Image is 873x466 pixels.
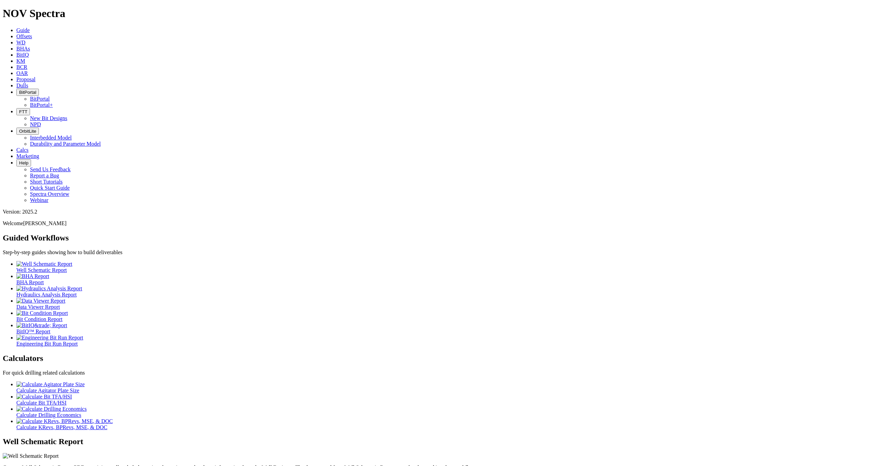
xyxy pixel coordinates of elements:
span: BitPortal [19,90,36,95]
img: Engineering Bit Run Report [16,335,83,341]
span: Well Schematic Report [16,267,67,273]
span: Hydraulics Analysis Report [16,292,77,297]
a: Well Schematic Report Well Schematic Report [16,261,870,273]
span: FTT [19,109,27,114]
a: Durability and Parameter Model [30,141,101,147]
a: Dulls [16,83,28,88]
img: Calculate KRevs, BPRevs, MSE, & DOC [16,418,113,424]
a: BitIQ&trade; Report BitIQ™ Report [16,322,870,334]
a: Calcs [16,147,29,153]
a: Engineering Bit Run Report Engineering Bit Run Report [16,335,870,347]
img: BHA Report [16,273,49,279]
a: BitPortal [30,96,50,102]
img: Calculate Drilling Economics [16,406,87,412]
button: OrbitLite [16,128,39,135]
a: Bit Condition Report Bit Condition Report [16,310,870,322]
span: Bit Condition Report [16,316,62,322]
img: Calculate Bit TFA/HSI [16,394,72,400]
span: Help [19,160,28,165]
span: Data Viewer Report [16,304,60,310]
a: Spectra Overview [30,191,69,197]
a: Calculate Drilling Economics Calculate Drilling Economics [16,406,870,418]
span: BHA Report [16,279,44,285]
a: New Bit Designs [30,115,67,121]
span: Engineering Bit Run Report [16,341,78,347]
h2: Calculators [3,354,870,363]
a: Webinar [30,197,48,203]
a: NPD [30,121,41,127]
a: KM [16,58,25,64]
a: OAR [16,70,28,76]
a: Report a Bug [30,173,59,178]
a: Data Viewer Report Data Viewer Report [16,298,870,310]
div: Version: 2025.2 [3,209,870,215]
p: Welcome [3,220,870,227]
button: FTT [16,108,30,115]
img: Well Schematic Report [16,261,72,267]
a: BCR [16,64,27,70]
img: Calculate Agitator Plate Size [16,381,85,388]
a: WD [16,40,26,45]
a: Send Us Feedback [30,166,71,172]
a: Offsets [16,33,32,39]
button: Help [16,159,31,166]
button: BitPortal [16,89,39,96]
a: Short Tutorials [30,179,63,185]
p: For quick drilling related calculations [3,370,870,376]
span: OrbitLite [19,129,36,134]
a: Hydraulics Analysis Report Hydraulics Analysis Report [16,286,870,297]
a: Guide [16,27,30,33]
a: Calculate Agitator Plate Size Calculate Agitator Plate Size [16,381,870,393]
h1: NOV Spectra [3,7,870,20]
img: Hydraulics Analysis Report [16,286,82,292]
h2: Well Schematic Report [3,437,870,446]
span: BitIQ™ Report [16,329,50,334]
a: Quick Start Guide [30,185,70,191]
h2: Guided Workflows [3,233,870,243]
a: Proposal [16,76,35,82]
img: Data Viewer Report [16,298,65,304]
a: Calculate Bit TFA/HSI Calculate Bit TFA/HSI [16,394,870,406]
img: BitIQ&trade; Report [16,322,67,329]
a: BitIQ [16,52,29,58]
img: Bit Condition Report [16,310,68,316]
a: BHAs [16,46,30,52]
p: Step-by-step guides showing how to build deliverables [3,249,870,256]
a: Interbedded Model [30,135,72,141]
a: Marketing [16,153,39,159]
a: BHA Report BHA Report [16,273,870,285]
span: [PERSON_NAME] [23,220,66,226]
a: Calculate KRevs, BPRevs, MSE, & DOC Calculate KRevs, BPRevs, MSE, & DOC [16,418,870,430]
img: Well Schematic Report [3,453,59,459]
a: BitPortal+ [30,102,53,108]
